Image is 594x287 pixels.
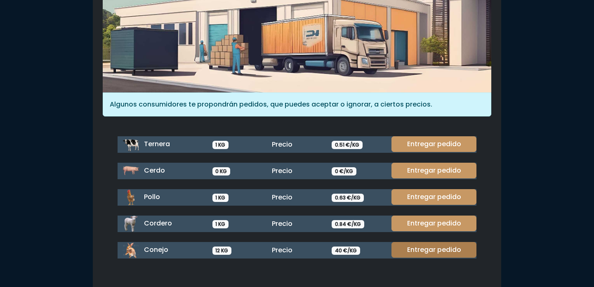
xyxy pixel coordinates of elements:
img: conejo.png [123,242,139,259]
span: Ternera [144,139,170,149]
span: 0 KG [212,167,231,176]
div: Precio [267,166,327,176]
span: 1 KG [212,220,229,228]
div: Precio [267,140,327,149]
a: Entregar pedido [391,163,476,178]
div: Precio [267,219,327,229]
span: Conejo [144,245,168,254]
span: 40 €/KG [332,247,360,255]
span: Pollo [144,192,160,202]
img: ternera.png [123,136,139,153]
div: Precio [267,192,327,202]
span: 0.51 €/KG [332,141,363,149]
span: 1 KG [212,141,229,149]
img: cerdo.png [123,163,139,179]
img: cordero.png [123,216,139,232]
span: Cerdo [144,166,165,175]
span: 0.84 €/KG [332,220,364,228]
span: 0.63 €/KG [332,194,364,202]
span: 12 KG [212,247,232,255]
a: Entregar pedido [391,216,476,231]
div: Algunos consumidores te propondrán pedidos, que puedes aceptar o ignorar, a ciertos precios. [103,93,491,116]
img: pollo.png [123,189,139,206]
a: Entregar pedido [391,189,476,205]
span: 1 KG [212,194,229,202]
div: Precio [267,245,327,255]
span: 0 €/KG [332,167,356,176]
a: Entregar pedido [391,242,476,258]
a: Entregar pedido [391,136,476,152]
span: Cordero [144,218,172,228]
